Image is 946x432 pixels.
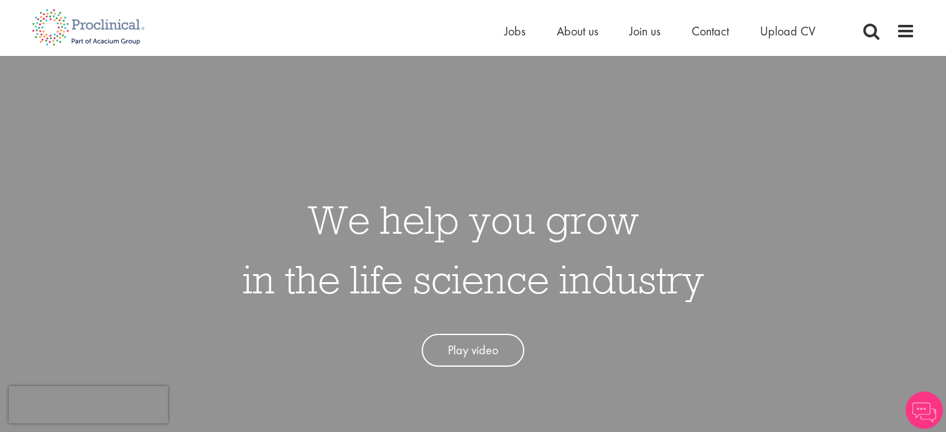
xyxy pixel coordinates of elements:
[243,190,704,309] h1: We help you grow in the life science industry
[557,23,598,39] a: About us
[629,23,661,39] a: Join us
[760,23,815,39] a: Upload CV
[504,23,526,39] a: Jobs
[692,23,729,39] a: Contact
[906,392,943,429] img: Chatbot
[422,334,524,367] a: Play video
